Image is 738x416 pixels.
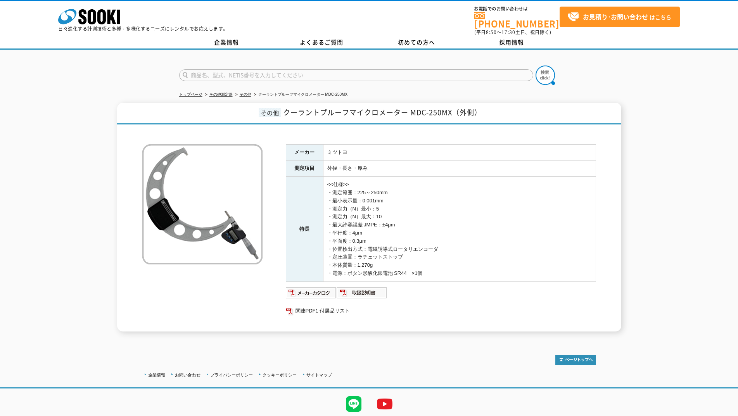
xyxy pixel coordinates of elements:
span: クーラントプルーフマイクロメーター MDC-250MX（外側） [283,107,482,117]
img: メーカーカタログ [286,287,337,299]
td: ミツトヨ [323,144,596,161]
td: <<仕様>> ・測定範囲：225～250mm ・最小表示量：0.001mm ・測定力（N）最小：5 ・測定力（N）最大：10 ・最大許容誤差 JMPE：±4μm ・平行度：4μm ・平面度：0.... [323,177,596,282]
th: 測定項目 [286,161,323,177]
a: よくあるご質問 [274,37,369,48]
td: 外径・長さ・厚み [323,161,596,177]
th: メーカー [286,144,323,161]
a: 関連PDF1 付属品リスト [286,306,596,316]
span: 17:30 [501,29,515,36]
input: 商品名、型式、NETIS番号を入力してください [179,69,533,81]
span: はこちら [567,11,671,23]
img: btn_search.png [536,66,555,85]
img: トップページへ [555,355,596,365]
span: お電話でのお問い合わせは [474,7,560,11]
a: お問い合わせ [175,373,200,377]
span: (平日 ～ 土日、祝日除く) [474,29,551,36]
a: 採用情報 [464,37,559,48]
a: 初めての方へ [369,37,464,48]
a: プライバシーポリシー [210,373,253,377]
span: その他 [259,108,281,117]
strong: お見積り･お問い合わせ [583,12,648,21]
li: クーラントプルーフマイクロメーター MDC-250MX [252,91,348,99]
a: [PHONE_NUMBER] [474,12,560,28]
a: 企業情報 [179,37,274,48]
a: お見積り･お問い合わせはこちら [560,7,680,27]
a: 取扱説明書 [337,292,387,297]
a: 企業情報 [148,373,165,377]
a: メーカーカタログ [286,292,337,297]
span: 初めての方へ [398,38,435,47]
img: 取扱説明書 [337,287,387,299]
span: 8:50 [486,29,497,36]
img: クーラントプルーフマイクロメーター MDC-250MX [142,144,263,264]
a: サイトマップ [306,373,332,377]
a: トップページ [179,92,202,97]
a: その他 [240,92,251,97]
a: その他測定器 [209,92,233,97]
a: クッキーポリシー [263,373,297,377]
th: 特長 [286,177,323,282]
p: 日々進化する計測技術と多種・多様化するニーズにレンタルでお応えします。 [58,26,228,31]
